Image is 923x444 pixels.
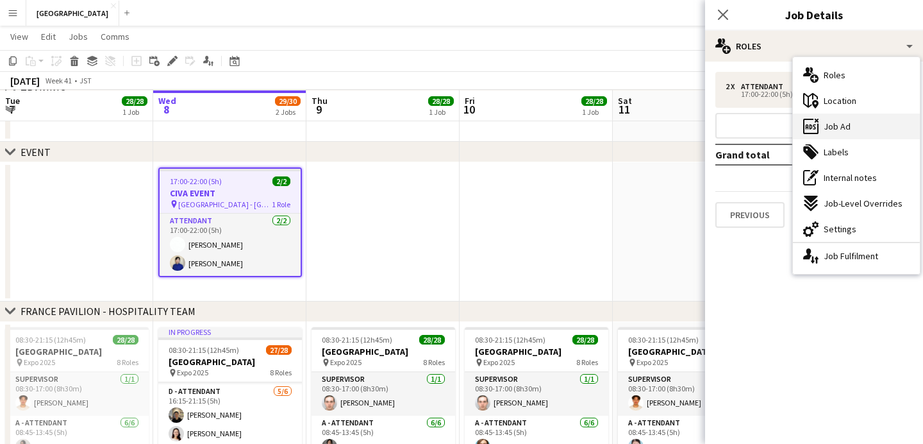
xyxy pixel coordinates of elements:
span: Job Ad [824,121,851,132]
span: 8 Roles [117,357,138,367]
span: Job-Level Overrides [824,198,902,209]
div: 17:00-22:00 (5h) [726,91,889,98]
app-card-role: SUPERVISOR1/108:30-17:00 (8h30m)[PERSON_NAME] [618,372,761,416]
div: 1 Job [582,107,606,117]
h3: [GEOGRAPHIC_DATA] [465,346,608,357]
span: Expo 2025 [330,357,362,367]
div: 2 x [726,82,741,91]
app-card-role: ATTENDANT2/217:00-22:00 (5h)[PERSON_NAME][PERSON_NAME] [160,214,301,276]
span: Internal notes [824,172,877,184]
span: Thu [312,95,328,107]
span: 2/2 [272,176,290,186]
span: View [10,31,28,42]
div: Job Fulfilment [793,243,920,269]
span: Expo 2025 [177,368,208,377]
span: Sat [618,95,632,107]
span: 08:30-21:15 (12h45m) [15,335,86,345]
span: Location [824,95,856,107]
a: View [5,28,33,45]
span: 28/28 [419,335,445,345]
span: 28/28 [581,96,607,106]
span: Jobs [69,31,88,42]
span: Fri [465,95,475,107]
h3: [GEOGRAPHIC_DATA] [158,356,302,368]
div: FRANCE PAVILION - HOSPITALITY TEAM [21,305,195,318]
span: 8 Roles [576,357,598,367]
span: 29/30 [275,96,301,106]
span: Expo 2025 [636,357,668,367]
span: 28/28 [113,335,138,345]
span: 1 Role [272,200,290,209]
span: 08:30-21:15 (12h45m) [475,335,545,345]
span: Expo 2025 [483,357,515,367]
span: 11 [616,102,632,117]
span: 27/28 [266,345,292,355]
a: Comms [96,28,135,45]
div: 1 Job [122,107,147,117]
div: Roles [705,31,923,62]
h3: [GEOGRAPHIC_DATA] [312,346,455,357]
app-card-role: SUPERVISOR1/108:30-17:00 (8h30m)[PERSON_NAME] [312,372,455,416]
span: Tue [5,95,20,107]
div: JST [79,76,92,85]
span: Expo 2025 [24,357,55,367]
a: Edit [36,28,61,45]
span: 8 [156,102,176,117]
h3: [GEOGRAPHIC_DATA] [5,346,149,357]
span: 10 [463,102,475,117]
span: Edit [41,31,56,42]
app-card-role: SUPERVISOR1/108:30-17:00 (8h30m)[PERSON_NAME] [5,372,149,416]
span: Week 41 [42,76,74,85]
span: 7 [3,102,20,117]
app-card-role: SUPERVISOR1/108:30-17:00 (8h30m)[PERSON_NAME] [465,372,608,416]
span: Wed [158,95,176,107]
div: ATTENDANT [741,82,788,91]
td: Grand total [715,144,852,165]
span: 08:30-21:15 (12h45m) [322,335,392,345]
span: Labels [824,146,849,158]
div: [DATE] [10,74,40,87]
span: 8 Roles [423,357,445,367]
span: 28/28 [122,96,147,106]
span: 17:00-22:00 (5h) [170,176,222,186]
span: Roles [824,69,845,81]
h3: Job Details [705,6,923,23]
span: 28/28 [428,96,454,106]
div: EVENT [21,146,51,158]
span: Comms [101,31,129,42]
div: 2 Jobs [276,107,300,117]
a: Jobs [63,28,93,45]
h3: CIVA EVENT [160,187,301,199]
span: 08:30-21:15 (12h45m) [628,335,699,345]
div: In progress [158,327,302,337]
app-job-card: 17:00-22:00 (5h)2/2CIVA EVENT [GEOGRAPHIC_DATA] - [GEOGRAPHIC_DATA] EXPO [DATE]1 RoleATTENDANT2/2... [158,167,302,277]
button: [GEOGRAPHIC_DATA] [26,1,119,26]
h3: [GEOGRAPHIC_DATA] [618,346,761,357]
button: Add role [715,113,913,139]
span: [GEOGRAPHIC_DATA] - [GEOGRAPHIC_DATA] EXPO [DATE] [178,200,272,209]
span: 9 [310,102,328,117]
span: Settings [824,223,856,235]
div: 1 Job [429,107,453,117]
button: Previous [715,202,785,228]
span: 08:30-21:15 (12h45m) [169,345,239,355]
span: 8 Roles [270,368,292,377]
span: 28/28 [572,335,598,345]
